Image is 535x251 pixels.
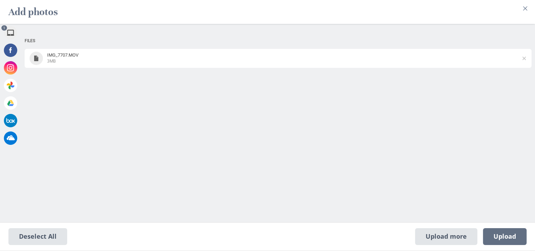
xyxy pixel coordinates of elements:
[415,228,477,245] span: Upload more
[483,228,527,245] span: Upload
[45,52,522,64] div: IMG_7707.MOV
[8,228,67,245] span: Deselect All
[520,3,531,14] button: Close
[25,34,531,47] div: Files
[47,52,78,58] span: IMG_7707.MOV
[1,25,7,31] span: 1
[8,3,58,21] h2: Add photos
[493,233,516,240] span: Upload
[47,59,56,64] span: 3MB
